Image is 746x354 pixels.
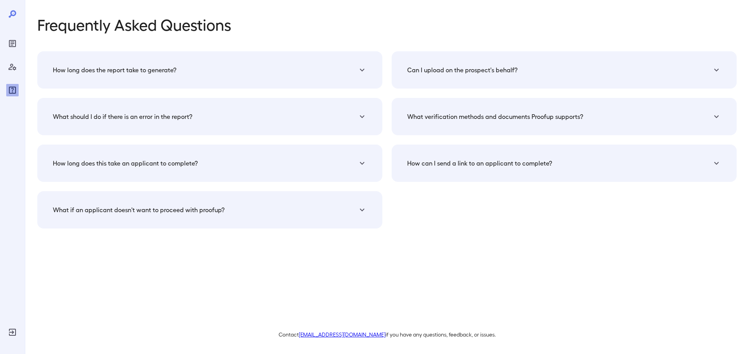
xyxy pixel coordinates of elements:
h5: How long does this take an applicant to complete? [53,159,198,168]
h5: How long does the report take to generate? [53,65,176,75]
h5: Can I upload on the prospect's behalf? [407,65,518,75]
div: How can I send a link to an applicant to complete? [401,154,727,173]
div: How long does this take an applicant to complete? [47,154,373,173]
h5: What should I do if there is an error in the report? [53,112,192,121]
div: What if an applicant doesn't want to proceed with proofup? [47,201,373,219]
div: How long does the report take to generate? [47,61,373,79]
div: Can I upload on the prospect's behalf? [401,61,727,79]
h5: What verification methods and documents Proofup supports? [407,112,583,121]
h5: What if an applicant doesn't want to proceed with proofup? [53,205,225,214]
h5: How can I send a link to an applicant to complete? [407,159,552,168]
div: What should I do if there is an error in the report? [47,107,373,126]
div: Manage Users [6,61,19,73]
p: Contact if you have any questions, feedback, or issues. [37,331,737,338]
p: Frequently Asked Questions [37,16,737,33]
div: What verification methods and documents Proofup supports? [401,107,727,126]
a: [EMAIL_ADDRESS][DOMAIN_NAME] [299,331,385,338]
div: Log Out [6,326,19,338]
div: FAQ [6,84,19,96]
div: Reports [6,37,19,50]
